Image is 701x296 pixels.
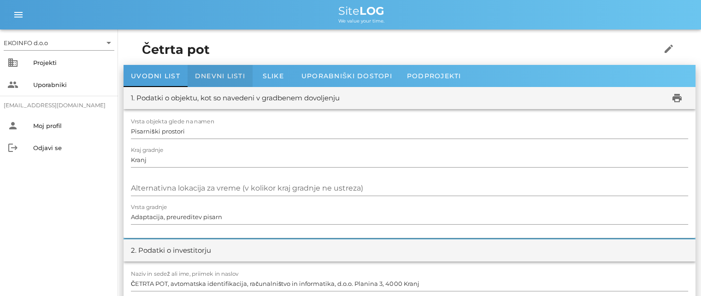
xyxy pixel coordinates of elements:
[338,18,384,24] span: We value your time.
[4,39,48,47] div: EKOINFO d.o.o
[570,197,701,296] iframe: Chat Widget
[131,204,167,211] label: Vrsta gradnje
[7,57,18,68] i: business
[33,81,111,88] div: Uporabniki
[663,43,674,54] i: edit
[570,197,701,296] div: Pripomoček za klepet
[301,72,392,80] span: Uporabniški dostopi
[131,245,211,256] div: 2. Podatki o investitorju
[33,122,111,129] div: Moj profil
[7,79,18,90] i: people
[407,72,461,80] span: Podprojekti
[131,147,164,154] label: Kraj gradnje
[263,72,284,80] span: Slike
[7,120,18,131] i: person
[4,35,114,50] div: EKOINFO d.o.o
[131,118,214,125] label: Vrsta objekta glede na namen
[13,9,24,20] i: menu
[359,4,384,17] b: LOG
[338,4,384,17] span: Site
[131,93,340,104] div: 1. Podatki o objektu, kot so navedeni v gradbenem dovoljenju
[7,142,18,153] i: logout
[33,144,111,151] div: Odjavi se
[131,72,180,80] span: Uvodni list
[103,37,114,48] i: arrow_drop_down
[142,41,632,59] h1: Četrta pot
[672,93,683,104] i: print
[33,59,111,66] div: Projekti
[131,271,239,278] label: Naziv in sedež ali ime, priimek in naslov
[195,72,245,80] span: Dnevni listi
